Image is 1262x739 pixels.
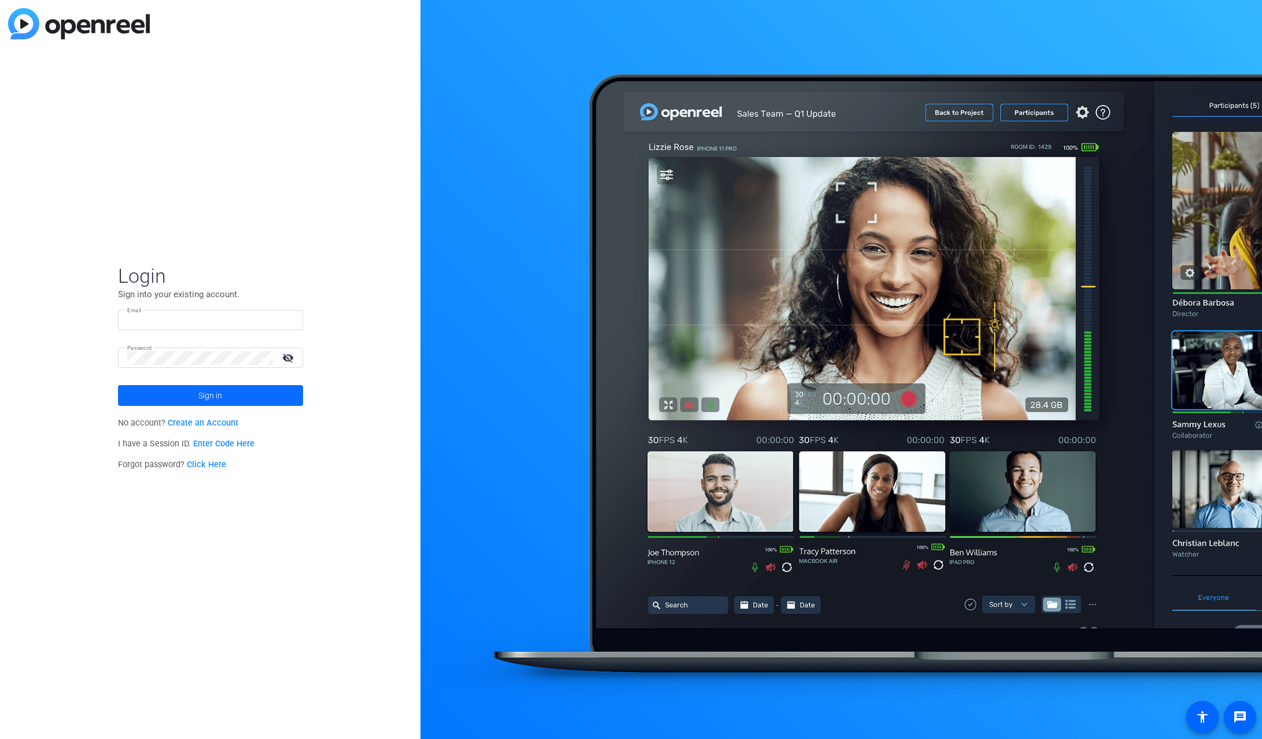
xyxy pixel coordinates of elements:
mat-icon: visibility_off [275,349,303,366]
a: Click Here [187,460,226,470]
span: Sign in [198,381,222,410]
button: Sign in [118,385,303,406]
mat-label: Password [127,345,152,351]
mat-icon: message [1233,710,1247,724]
a: Create an Account [168,418,238,428]
span: No account? [118,418,239,428]
a: Enter Code Here [193,439,254,449]
span: I have a Session ID. [118,439,255,449]
mat-icon: accessibility [1195,710,1209,724]
span: Forgot password? [118,460,227,470]
input: Enter Email Address [127,313,294,327]
p: Sign into your existing account. [118,288,303,301]
span: Login [118,264,303,288]
img: blue-gradient.svg [8,8,150,39]
mat-label: Email [127,307,142,313]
